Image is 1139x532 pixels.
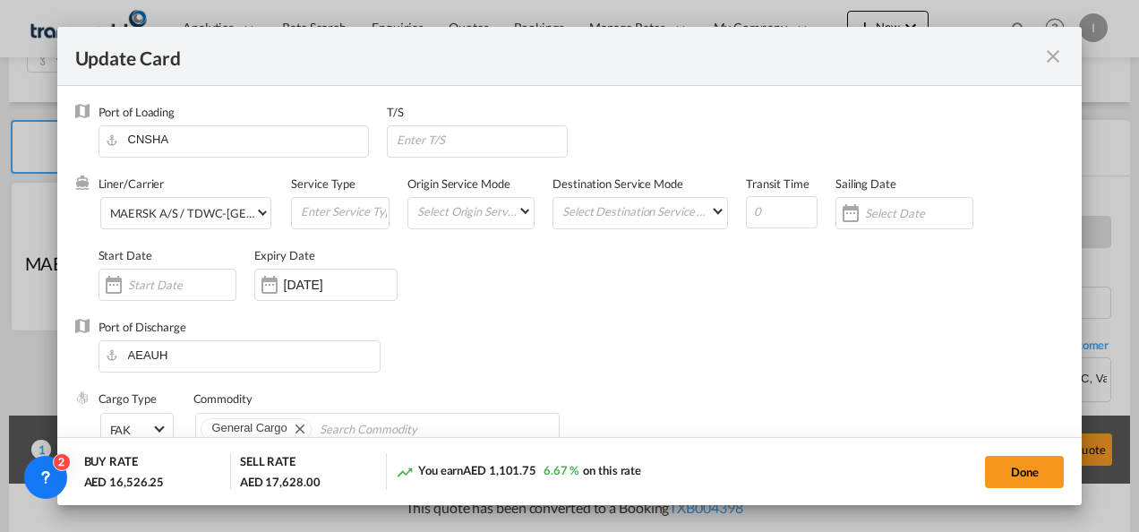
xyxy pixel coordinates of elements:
md-select: Select Origin Service Mode [415,198,534,224]
md-select: Select Liner: MAERSK A/S / TDWC-DUBAI [100,197,272,229]
label: Sailing Date [835,176,896,191]
input: Enter T/S [395,126,567,153]
label: Service Type [291,176,355,191]
md-icon: icon-trending-up [396,463,414,481]
label: Destination Service Mode [552,176,683,191]
div: BUY RATE [84,453,138,474]
div: You earn on this rate [396,462,641,481]
span: 6.67 % [544,463,578,477]
span: General Cargo [212,421,287,434]
img: cargo.png [75,390,90,405]
input: Expiry Date [284,278,397,292]
md-select: Select Cargo type: FAK [100,413,174,445]
label: Port of Loading [98,105,176,119]
input: Enter Port of Discharge [107,341,380,368]
button: Remove General Cargo [284,419,311,437]
label: T/S [387,105,404,119]
span: AED 1,101.75 [463,463,536,477]
md-select: Select Destination Service Mode [561,198,727,224]
div: Update Card [75,45,1043,67]
label: Liner/Carrier [98,176,165,191]
label: Start Date [98,248,152,262]
md-dialog: Update Card Port ... [57,27,1083,506]
md-chips-wrap: Chips container. Use arrow keys to select chips. [195,413,561,445]
label: Transit Time [746,176,809,191]
label: Commodity [193,391,253,406]
div: General Cargo. Press delete to remove this chip. [212,419,291,437]
input: Start Date [128,278,236,292]
input: Enter Service Type [299,198,389,225]
div: FAK [110,423,132,437]
input: Search Commodity [320,416,484,444]
input: Enter Port of Loading [107,126,369,153]
div: AED 16,526.25 [84,474,165,490]
div: AED 17,628.00 [240,474,321,490]
label: Expiry Date [254,248,315,262]
input: 0 [746,196,818,228]
div: SELL RATE [240,453,295,474]
label: Cargo Type [98,391,157,406]
div: MAERSK A/S / TDWC-[GEOGRAPHIC_DATA] [110,206,345,220]
input: Select Date [865,206,972,220]
label: Port of Discharge [98,320,186,334]
md-icon: icon-close fg-AAA8AD m-0 pointer [1042,46,1064,67]
label: Origin Service Mode [407,176,510,191]
button: Done [985,456,1064,488]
